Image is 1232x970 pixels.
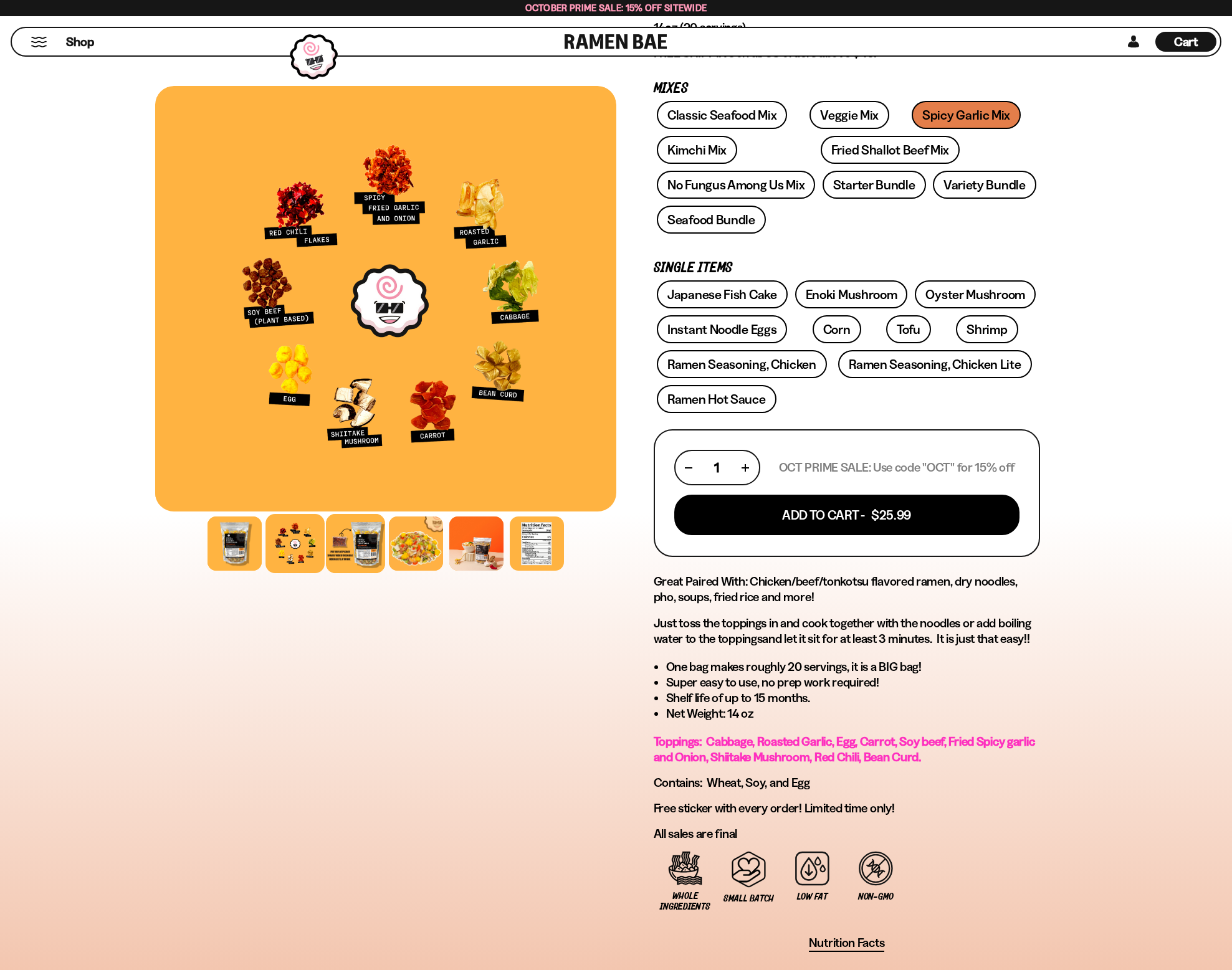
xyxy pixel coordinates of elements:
[795,280,908,308] a: Enoki Mushroom
[66,32,94,52] a: Shop
[660,891,711,912] span: Whole Ingredients
[915,280,1036,308] a: Oyster Mushroom
[657,280,788,308] a: Japanese Fish Cake
[666,690,1040,706] li: Shelf life of up to 15 months.
[821,136,960,164] a: Fried Shallot Beef Mix
[809,101,889,129] a: Veggie Mix
[666,659,1040,675] li: One bag makes roughly 20 servings, it is a BIG bag!
[779,460,1015,475] p: OCT PRIME SALE: Use code "OCT" for 15% off
[654,83,1040,95] p: Mixes
[858,892,894,902] span: Non-GMO
[654,616,1031,646] span: toss the toppings in and cook together with the noodles or add boiling water to the toppings
[654,262,1040,274] p: Single Items
[654,801,895,815] span: Free sticker with every order! Limited time only!
[797,892,827,902] span: Low Fat
[723,893,774,904] span: Small Batch
[813,315,861,343] a: Corn
[823,171,926,199] a: Starter Bundle
[886,315,931,343] a: Tofu
[657,206,766,234] a: Seafood Bundle
[657,171,815,199] a: No Fungus Among Us Mix
[654,734,1035,764] span: Toppings: Cabbage, Roasted Garlic, Egg, Carrot, Soy beef, Fried Spicy garlic and Onion, Shiitake ...
[657,101,787,129] a: Classic Seafood Mix
[31,37,47,47] button: Mobile Menu Trigger
[66,34,94,50] span: Shop
[714,460,719,475] span: 1
[1174,34,1198,49] span: Cart
[657,136,737,164] a: Kimchi Mix
[525,2,707,14] span: October Prime Sale: 15% off Sitewide
[654,826,1040,842] p: All sales are final
[657,315,787,343] a: Instant Noodle Eggs
[956,315,1018,343] a: Shrimp
[654,775,810,790] span: Contains: Wheat, Soy, and Egg
[654,574,1040,605] h2: Great Paired With: Chicken/beef/tonkotsu flavored ramen, dry noodles, pho, soups, fried rice and ...
[666,706,1040,721] li: Net Weight: 14 oz
[674,495,1020,535] button: Add To Cart - $25.99
[657,350,827,378] a: Ramen Seasoning, Chicken
[666,675,1040,690] li: Super easy to use, no prep work required!
[654,616,1040,647] p: Just and let it sit for at least 3 minutes. It is just that easy!!
[809,935,885,952] button: Nutrition Facts
[838,350,1031,378] a: Ramen Seasoning, Chicken Lite
[809,935,885,951] span: Nutrition Facts
[1155,28,1216,55] div: Cart
[933,171,1036,199] a: Variety Bundle
[657,385,776,413] a: Ramen Hot Sauce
